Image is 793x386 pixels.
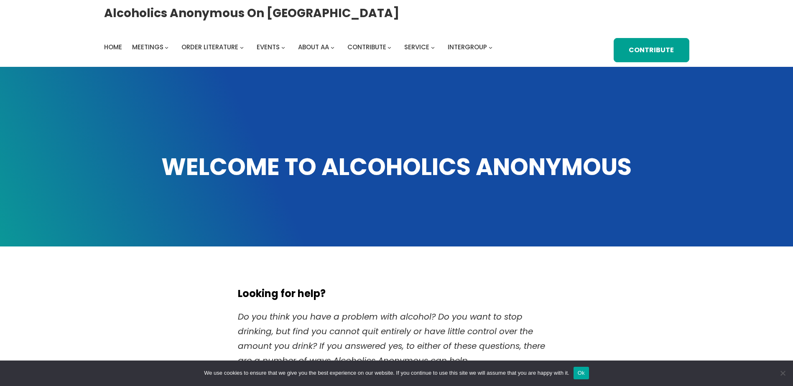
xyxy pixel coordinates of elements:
a: Meetings [132,41,163,53]
span: No [778,369,787,377]
a: Intergroup [448,41,487,53]
button: Contribute submenu [388,45,391,49]
a: Home [104,41,122,53]
button: Intergroup submenu [489,45,492,49]
button: Events submenu [281,45,285,49]
a: Service [404,41,429,53]
em: Do you think you have a problem with alcohol? Do you want to stop drinking, but find you cannot q... [238,311,545,366]
button: Service submenu [431,45,435,49]
button: About AA submenu [331,45,334,49]
span: Meetings [132,43,163,51]
a: Alcoholics Anonymous on [GEOGRAPHIC_DATA] [104,3,399,23]
button: Meetings submenu [165,45,168,49]
span: Order Literature [181,43,238,51]
h5: Looking for help? [238,288,556,300]
h1: WELCOME TO ALCOHOLICS ANONYMOUS [104,151,689,183]
span: Home [104,43,122,51]
button: Ok [574,367,589,379]
a: Contribute [614,38,689,62]
a: Events [257,41,280,53]
button: Order Literature submenu [240,45,244,49]
nav: Intergroup [104,41,495,53]
span: Service [404,43,429,51]
span: Events [257,43,280,51]
a: Contribute [347,41,386,53]
span: Intergroup [448,43,487,51]
span: We use cookies to ensure that we give you the best experience on our website. If you continue to ... [204,369,569,377]
span: Contribute [347,43,386,51]
span: About AA [298,43,329,51]
a: About AA [298,41,329,53]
